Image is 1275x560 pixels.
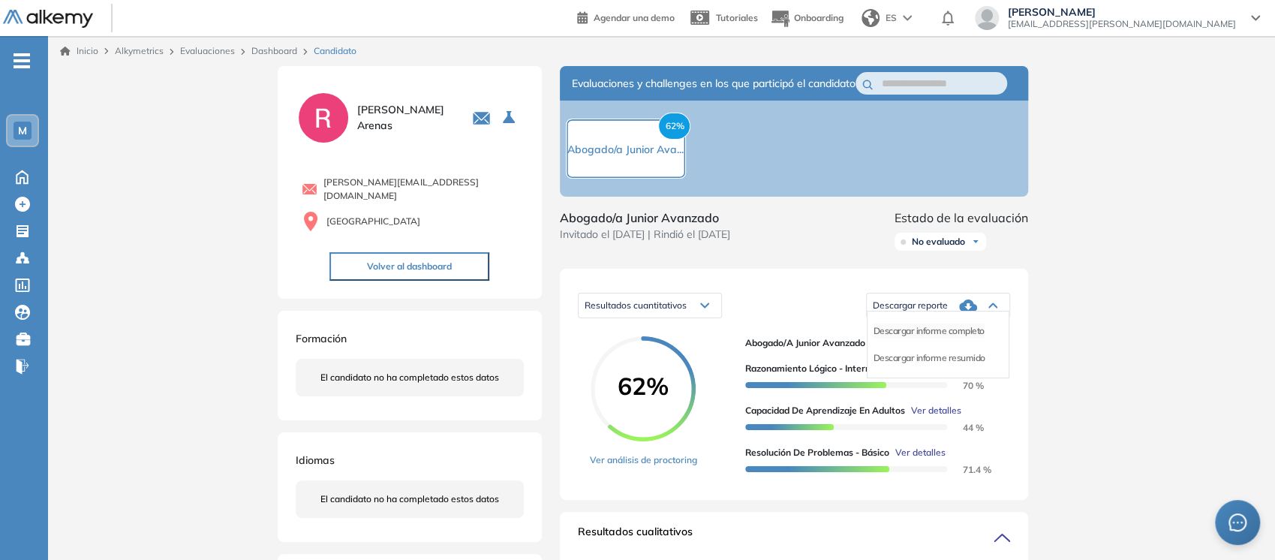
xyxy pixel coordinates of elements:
[794,12,843,23] span: Onboarding
[3,10,93,29] img: Logo
[591,374,696,398] span: 62%
[1228,513,1246,531] span: message
[1008,6,1236,18] span: [PERSON_NAME]
[895,446,946,459] span: Ver detalles
[357,102,454,134] span: [PERSON_NAME] Arenas
[578,524,693,548] span: Resultados cualitativos
[945,464,991,475] span: 71.4 %
[658,113,690,140] span: 62%
[911,404,961,417] span: Ver detalles
[745,446,889,459] span: Resolución de problemas - Básico
[745,404,905,417] span: Capacidad de Aprendizaje en Adultos
[971,237,980,246] img: Ícono de flecha
[886,11,897,25] span: ES
[567,143,684,156] span: Abogado/a Junior Ava...
[945,380,984,391] span: 70 %
[296,453,335,467] span: Idiomas
[572,76,856,92] span: Evaluaciones y challenges en los que participó el candidato
[60,44,98,58] a: Inicio
[296,332,347,345] span: Formación
[14,59,30,62] i: -
[115,45,164,56] span: Alkymetrics
[251,45,297,56] a: Dashboard
[320,492,499,506] span: El candidato no ha completado estos datos
[180,45,235,56] a: Evaluaciones
[326,215,420,228] span: [GEOGRAPHIC_DATA]
[889,446,946,459] button: Ver detalles
[497,104,524,131] button: Seleccione la evaluación activa
[1008,18,1236,30] span: [EMAIL_ADDRESS][PERSON_NAME][DOMAIN_NAME]
[577,8,675,26] a: Agendar una demo
[903,15,912,21] img: arrow
[770,2,843,35] button: Onboarding
[745,336,998,350] span: Abogado/a Junior Avanzado
[716,12,758,23] span: Tutoriales
[874,351,985,366] li: Descargar informe resumido
[745,362,892,375] span: Razonamiento Lógico - Intermedio
[895,209,1028,227] span: Estado de la evaluación
[320,371,499,384] span: El candidato no ha completado estos datos
[560,227,730,242] span: Invitado el [DATE] | Rindió el [DATE]
[862,9,880,27] img: world
[873,300,948,312] span: Descargar reporte
[905,404,961,417] button: Ver detalles
[323,176,523,203] span: [PERSON_NAME][EMAIL_ADDRESS][DOMAIN_NAME]
[874,324,985,339] li: Descargar informe completo
[296,90,351,146] img: PROFILE_MENU_LOGO_USER
[585,300,687,311] span: Resultados cuantitativos
[945,422,984,433] span: 44 %
[590,453,697,467] a: Ver análisis de proctoring
[594,12,675,23] span: Agendar una demo
[18,125,27,137] span: M
[314,44,356,58] span: Candidato
[560,209,730,227] span: Abogado/a Junior Avanzado
[329,252,489,281] button: Volver al dashboard
[912,236,965,248] span: No evaluado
